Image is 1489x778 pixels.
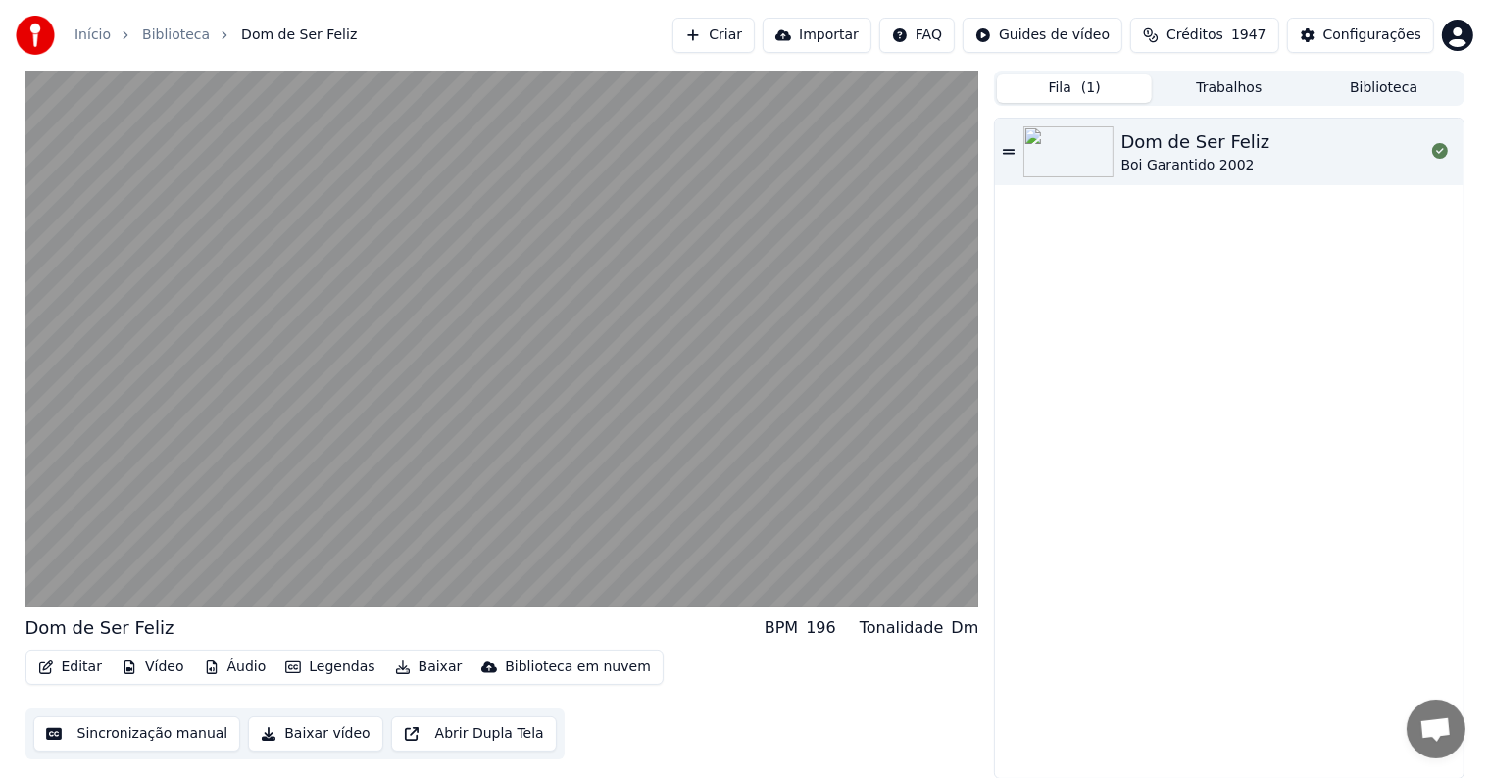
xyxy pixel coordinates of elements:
[1231,25,1266,45] span: 1947
[1166,25,1223,45] span: Créditos
[33,716,241,752] button: Sincronização manual
[1121,128,1270,156] div: Dom de Ser Feliz
[672,18,755,53] button: Criar
[963,18,1122,53] button: Guides de vídeo
[806,616,836,640] div: 196
[1323,25,1421,45] div: Configurações
[1307,74,1462,103] button: Biblioteca
[765,616,798,640] div: BPM
[505,657,651,677] div: Biblioteca em nuvem
[1081,78,1101,98] span: ( 1 )
[277,654,382,681] button: Legendas
[1130,18,1279,53] button: Créditos1947
[387,654,471,681] button: Baixar
[951,616,978,640] div: Dm
[74,25,357,45] nav: breadcrumb
[196,654,274,681] button: Áudio
[16,16,55,55] img: youka
[1407,700,1465,758] div: Bate-papo aberto
[241,25,357,45] span: Dom de Ser Feliz
[30,654,110,681] button: Editar
[860,616,944,640] div: Tonalidade
[142,25,210,45] a: Biblioteca
[1287,18,1434,53] button: Configurações
[879,18,955,53] button: FAQ
[1121,156,1270,175] div: Boi Garantido 2002
[763,18,871,53] button: Importar
[25,614,174,642] div: Dom de Ser Feliz
[114,654,192,681] button: Vídeo
[997,74,1152,103] button: Fila
[248,716,382,752] button: Baixar vídeo
[1152,74,1307,103] button: Trabalhos
[391,716,557,752] button: Abrir Dupla Tela
[74,25,111,45] a: Início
